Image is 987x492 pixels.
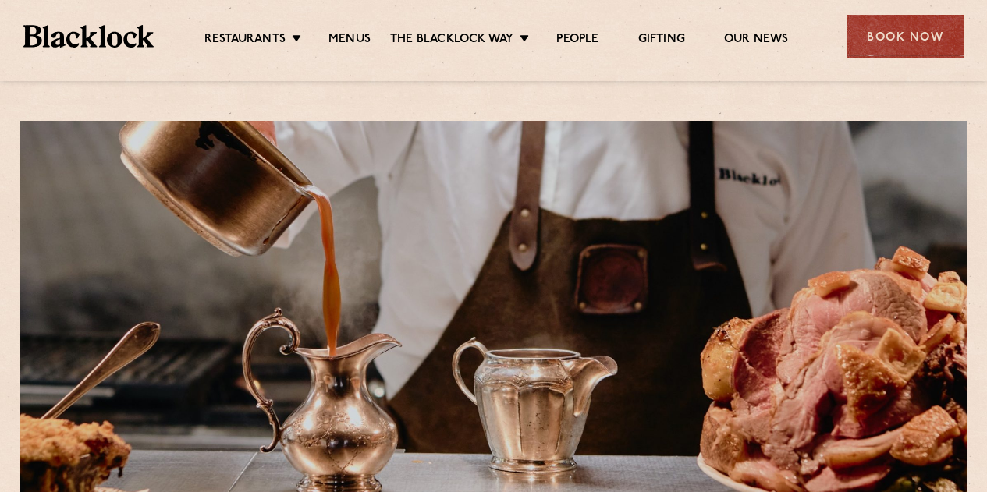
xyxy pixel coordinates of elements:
a: People [556,32,598,49]
a: Menus [328,32,371,49]
a: The Blacklock Way [390,32,513,49]
div: Book Now [847,15,964,58]
a: Gifting [638,32,685,49]
img: BL_Textured_Logo-footer-cropped.svg [23,25,154,47]
a: Our News [724,32,789,49]
a: Restaurants [204,32,286,49]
